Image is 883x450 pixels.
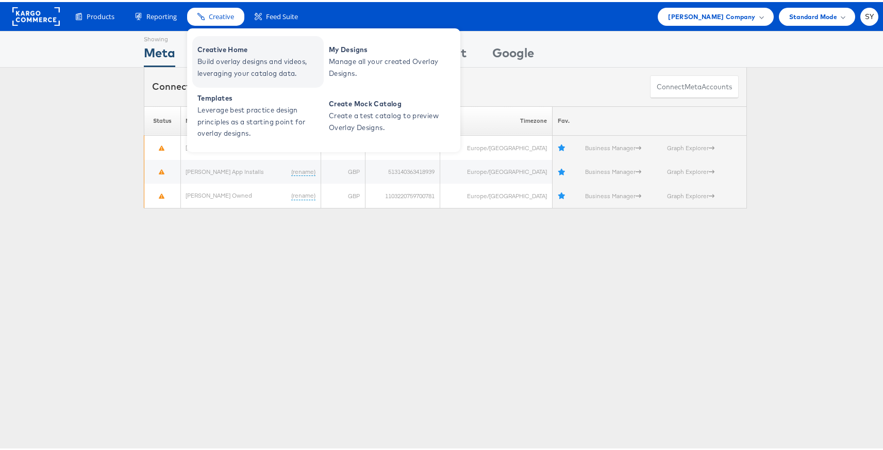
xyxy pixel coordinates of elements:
button: ConnectmetaAccounts [650,73,739,97]
span: Standard Mode [789,9,837,20]
span: Create a test catalog to preview Overlay Designs. [329,108,453,132]
span: Reporting [146,10,177,20]
span: My Designs [329,42,453,54]
span: Feed Suite [266,10,298,20]
a: [PERSON_NAME] 2.0 [186,141,240,149]
div: Google [492,42,534,65]
span: Creative Home [197,42,321,54]
div: Showing [144,29,175,42]
td: GBP [321,182,365,206]
td: Europe/[GEOGRAPHIC_DATA] [440,134,552,158]
span: Create Mock Catalog [329,96,453,108]
th: Timezone [440,104,552,134]
a: Graph Explorer [668,142,715,150]
a: Templates Leverage best practice design principles as a starting point for overlay designs. [192,88,324,140]
a: Business Manager [585,166,641,173]
a: (rename) [291,189,315,198]
a: Business Manager [585,142,641,150]
span: Templates [197,90,321,102]
span: [PERSON_NAME] Company [668,9,755,20]
td: Europe/[GEOGRAPHIC_DATA] [440,158,552,182]
a: Graph Explorer [668,190,715,198]
span: Products [87,10,114,20]
span: SY [865,11,874,18]
th: Status [144,104,181,134]
a: Create Mock Catalog Create a test catalog to preview Overlay Designs. [324,88,455,140]
div: Connected accounts [152,78,265,91]
span: Creative [209,10,234,20]
td: Europe/[GEOGRAPHIC_DATA] [440,182,552,206]
a: [PERSON_NAME] Owned [186,189,253,197]
a: Graph Explorer [668,166,715,173]
a: (rename) [291,166,315,174]
th: Name [180,104,321,134]
span: Build overlay designs and videos, leveraging your catalog data. [197,54,321,77]
span: Leverage best practice design principles as a starting point for overlay designs. [197,102,321,137]
div: Meta [144,42,175,65]
td: 513140363418939 [365,158,440,182]
td: GBP [321,158,365,182]
a: My Designs Manage all your created Overlay Designs. [324,34,455,86]
a: [PERSON_NAME] App Installs [186,166,264,173]
span: meta [685,80,702,90]
a: Business Manager [585,190,641,198]
td: 1103220759700781 [365,182,440,206]
a: Creative Home Build overlay designs and videos, leveraging your catalog data. [192,34,324,86]
span: Manage all your created Overlay Designs. [329,54,453,77]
